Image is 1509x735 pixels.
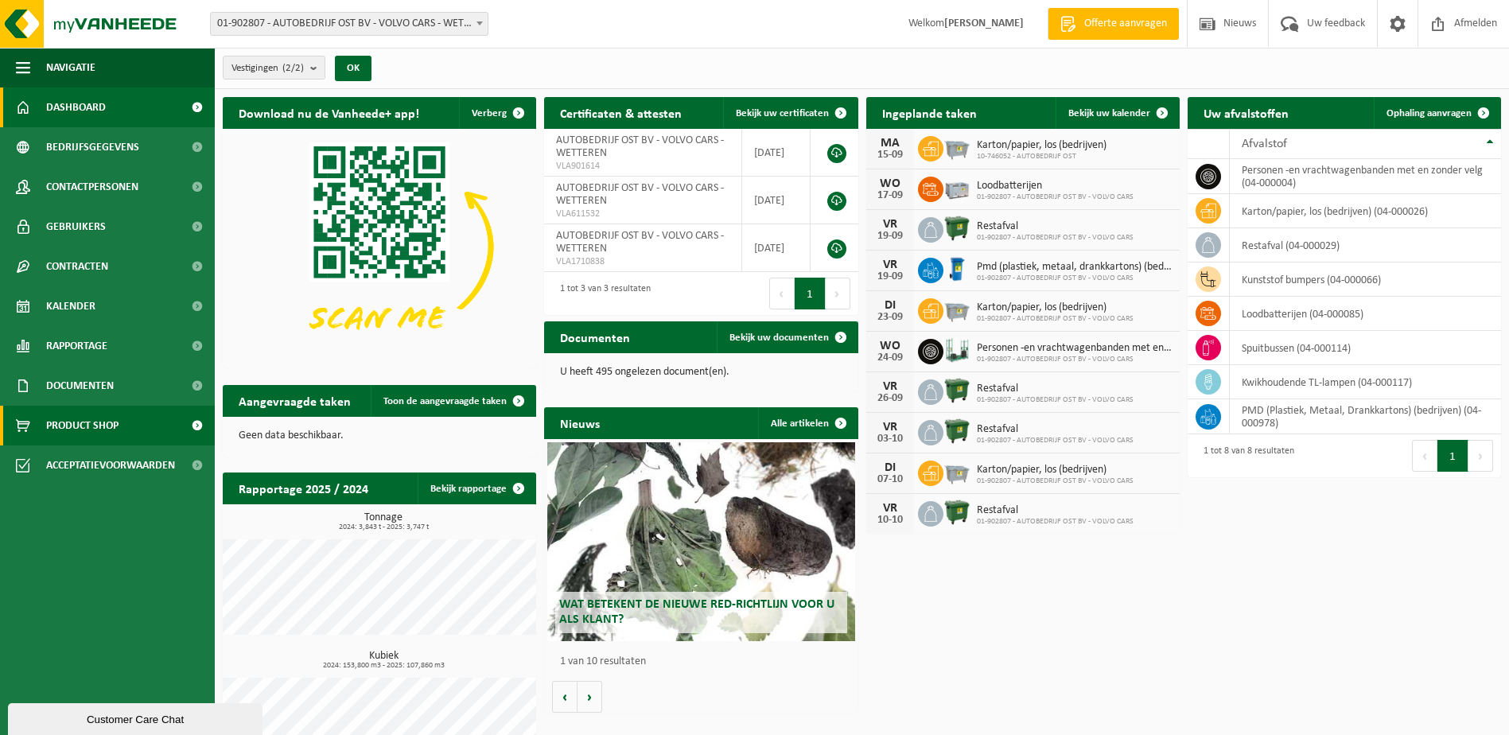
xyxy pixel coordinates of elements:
div: WO [874,340,906,352]
td: [DATE] [742,177,811,224]
a: Bekijk uw documenten [717,321,857,353]
span: 01-902807 - AUTOBEDRIJF OST BV - VOLVO CARS [977,355,1172,364]
td: karton/papier, los (bedrijven) (04-000026) [1230,194,1501,228]
strong: [PERSON_NAME] [944,17,1024,29]
span: Vestigingen [231,56,304,80]
td: [DATE] [742,129,811,177]
span: 01-902807 - AUTOBEDRIJF OST BV - VOLVO CARS [977,436,1134,445]
iframe: chat widget [8,700,266,735]
button: Volgende [578,681,602,713]
a: Bekijk rapportage [418,472,535,504]
td: PMD (Plastiek, Metaal, Drankkartons) (bedrijven) (04-000978) [1230,399,1501,434]
button: OK [335,56,371,81]
img: WB-1100-HPE-GN-01 [943,418,970,445]
div: 03-10 [874,434,906,445]
div: WO [874,177,906,190]
span: Karton/papier, los (bedrijven) [977,301,1134,314]
span: Karton/papier, los (bedrijven) [977,464,1134,476]
td: personen -en vrachtwagenbanden met en zonder velg (04-000004) [1230,159,1501,194]
img: WB-2500-GAL-GY-01 [943,134,970,161]
a: Ophaling aanvragen [1374,97,1499,129]
div: VR [874,380,906,393]
h2: Documenten [544,321,646,352]
span: Offerte aanvragen [1080,16,1171,32]
count: (2/2) [282,63,304,73]
img: WB-0240-HPE-BE-01 [943,255,970,282]
span: 01-902807 - AUTOBEDRIJF OST BV - VOLVO CARS [977,192,1134,202]
button: Next [826,278,850,309]
div: VR [874,259,906,271]
div: 1 tot 8 van 8 resultaten [1196,438,1294,473]
div: 10-10 [874,515,906,526]
span: VLA901614 [556,160,729,173]
div: VR [874,502,906,515]
span: Karton/papier, los (bedrijven) [977,139,1106,152]
div: MA [874,137,906,150]
div: DI [874,461,906,474]
span: Contracten [46,247,108,286]
span: 2024: 3,843 t - 2025: 3,747 t [231,523,536,531]
span: 01-902807 - AUTOBEDRIJF OST BV - VOLVO CARS [977,476,1134,486]
img: WB-1100-HPE-GN-01 [943,215,970,242]
span: 2024: 153,800 m3 - 2025: 107,860 m3 [231,662,536,670]
span: AUTOBEDRIJF OST BV - VOLVO CARS - WETTEREN [556,134,724,159]
span: Bedrijfsgegevens [46,127,139,167]
span: Verberg [472,108,507,119]
span: Loodbatterijen [977,180,1134,192]
td: spuitbussen (04-000114) [1230,331,1501,365]
span: 01-902807 - AUTOBEDRIJF OST BV - VOLVO CARS [977,517,1134,527]
span: Afvalstof [1242,138,1287,150]
button: Previous [769,278,795,309]
span: Bekijk uw documenten [729,332,829,343]
h2: Download nu de Vanheede+ app! [223,97,435,128]
h2: Rapportage 2025 / 2024 [223,472,384,504]
div: DI [874,299,906,312]
span: Restafval [977,504,1134,517]
span: 10-746052 - AUTOBEDRIJF OST [977,152,1106,161]
p: Geen data beschikbaar. [239,430,520,441]
td: kwikhoudende TL-lampen (04-000117) [1230,365,1501,399]
a: Bekijk uw kalender [1056,97,1178,129]
div: 15-09 [874,150,906,161]
button: 1 [1437,440,1468,472]
span: AUTOBEDRIJF OST BV - VOLVO CARS - WETTEREN [556,182,724,207]
span: Bekijk uw kalender [1068,108,1150,119]
button: Verberg [459,97,535,129]
span: Bekijk uw certificaten [736,108,829,119]
button: Vorige [552,681,578,713]
span: Restafval [977,423,1134,436]
span: Documenten [46,366,114,406]
div: 26-09 [874,393,906,404]
span: Contactpersonen [46,167,138,207]
span: Wat betekent de nieuwe RED-richtlijn voor u als klant? [559,598,834,626]
span: 01-902807 - AUTOBEDRIJF OST BV - VOLVO CARS - WETTEREN [210,12,488,36]
td: loodbatterijen (04-000085) [1230,297,1501,331]
img: PB-LB-0680-HPE-GY-01 [943,174,970,201]
img: PB-MR-5000-C2 [943,336,970,364]
div: 24-09 [874,352,906,364]
span: Toon de aangevraagde taken [383,396,507,406]
img: WB-2500-GAL-GY-01 [943,458,970,485]
span: 01-902807 - AUTOBEDRIJF OST BV - VOLVO CARS [977,314,1134,324]
button: Vestigingen(2/2) [223,56,325,80]
a: Bekijk uw certificaten [723,97,857,129]
span: 01-902807 - AUTOBEDRIJF OST BV - VOLVO CARS [977,233,1134,243]
span: 01-902807 - AUTOBEDRIJF OST BV - VOLVO CARS [977,395,1134,405]
span: Acceptatievoorwaarden [46,445,175,485]
span: Restafval [977,383,1134,395]
img: WB-1100-HPE-GN-01 [943,377,970,404]
span: 01-902807 - AUTOBEDRIJF OST BV - VOLVO CARS [977,274,1172,283]
a: Toon de aangevraagde taken [371,385,535,417]
td: kunststof bumpers (04-000066) [1230,262,1501,297]
h2: Aangevraagde taken [223,385,367,416]
img: WB-2500-GAL-GY-01 [943,296,970,323]
a: Alle artikelen [758,407,857,439]
h3: Tonnage [231,512,536,531]
h2: Certificaten & attesten [544,97,698,128]
div: VR [874,218,906,231]
span: Personen -en vrachtwagenbanden met en zonder velg [977,342,1172,355]
span: Navigatie [46,48,95,87]
p: U heeft 495 ongelezen document(en). [560,367,842,378]
h2: Nieuws [544,407,616,438]
span: Dashboard [46,87,106,127]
